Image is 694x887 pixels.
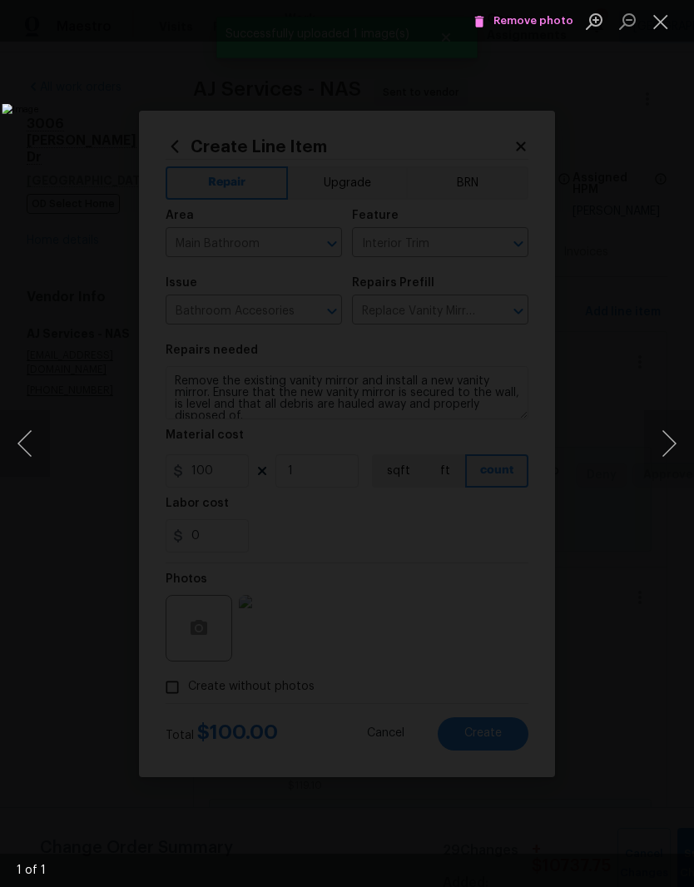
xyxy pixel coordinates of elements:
[578,7,611,36] button: Zoom in
[473,12,573,31] span: Remove photo
[2,104,533,784] img: Image
[644,7,677,36] button: Close lightbox
[611,7,644,36] button: Zoom out
[644,410,694,477] button: Next image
